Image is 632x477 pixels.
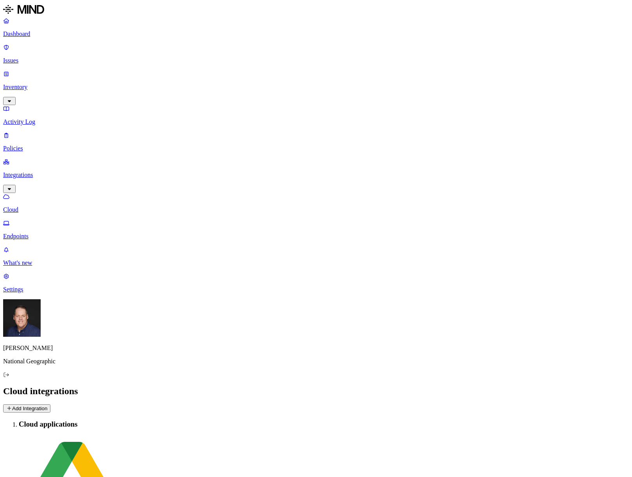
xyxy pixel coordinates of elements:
[3,386,629,397] h2: Cloud integrations
[3,44,629,64] a: Issues
[3,220,629,240] a: Endpoints
[3,158,629,192] a: Integrations
[3,145,629,152] p: Policies
[3,299,41,337] img: Mark DeCarlo
[3,193,629,213] a: Cloud
[3,3,629,17] a: MIND
[3,259,629,266] p: What's new
[3,246,629,266] a: What's new
[19,420,629,429] h3: Cloud applications
[3,17,629,38] a: Dashboard
[3,3,44,16] img: MIND
[3,206,629,213] p: Cloud
[3,57,629,64] p: Issues
[3,105,629,125] a: Activity Log
[3,358,629,365] p: National Geographic
[3,273,629,293] a: Settings
[3,70,629,104] a: Inventory
[3,84,629,91] p: Inventory
[3,132,629,152] a: Policies
[3,233,629,240] p: Endpoints
[3,118,629,125] p: Activity Log
[3,30,629,38] p: Dashboard
[3,286,629,293] p: Settings
[3,404,50,413] button: Add Integration
[3,172,629,179] p: Integrations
